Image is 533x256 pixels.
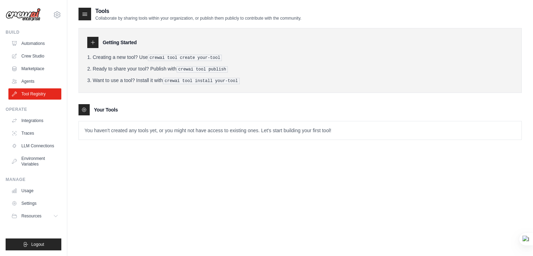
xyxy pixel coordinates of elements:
div: Build [6,29,61,35]
a: Tool Registry [8,88,61,100]
a: Settings [8,198,61,209]
a: Integrations [8,115,61,126]
a: Agents [8,76,61,87]
li: Creating a new tool? Use [87,54,513,61]
li: Want to use a tool? Install it with [87,77,513,84]
pre: crewai tool publish [177,66,228,73]
span: Logout [31,242,44,247]
p: Collaborate by sharing tools within your organization, or publish them publicly to contribute wit... [95,15,301,21]
a: Traces [8,128,61,139]
span: Resources [21,213,41,219]
a: LLM Connections [8,140,61,151]
img: Logo [6,8,41,21]
a: Marketplace [8,63,61,74]
li: Ready to share your tool? Publish with [87,65,513,73]
p: You haven't created any tools yet, or you might not have access to existing ones. Let's start bui... [79,121,521,140]
a: Crew Studio [8,50,61,62]
a: Usage [8,185,61,196]
button: Logout [6,238,61,250]
a: Environment Variables [8,153,61,170]
div: Manage [6,177,61,182]
button: Resources [8,210,61,222]
h3: Getting Started [103,39,137,46]
h2: Tools [95,7,301,15]
pre: crewai tool create your-tool [148,55,222,61]
h3: Your Tools [94,106,118,113]
div: Operate [6,107,61,112]
a: Automations [8,38,61,49]
pre: crewai tool install your-tool [163,78,240,84]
